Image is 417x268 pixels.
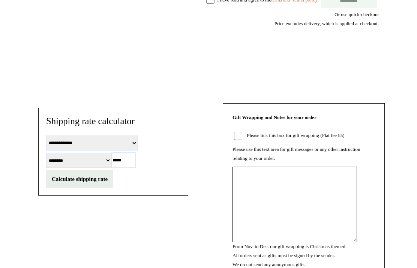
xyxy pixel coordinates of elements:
label: Please use this text area for gift messages or any other instruction relating to your order. [232,146,360,161]
div: Or use quick-checkout [38,10,379,28]
iframe: PayPal-paypal [322,55,379,75]
button: Calculate shipping rate [46,170,113,188]
input: Postcode [111,152,136,168]
h4: Shipping rate calculator [46,116,180,127]
label: Please tick this box for gift wrapping (Flat fee £5) [245,132,344,138]
span: Calculate shipping rate [52,176,108,182]
div: Price excludes delivery, which is applied at checkout. [38,19,379,28]
form: select location [46,134,180,188]
strong: Gift Wrapping and Notes for your order [232,114,316,120]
